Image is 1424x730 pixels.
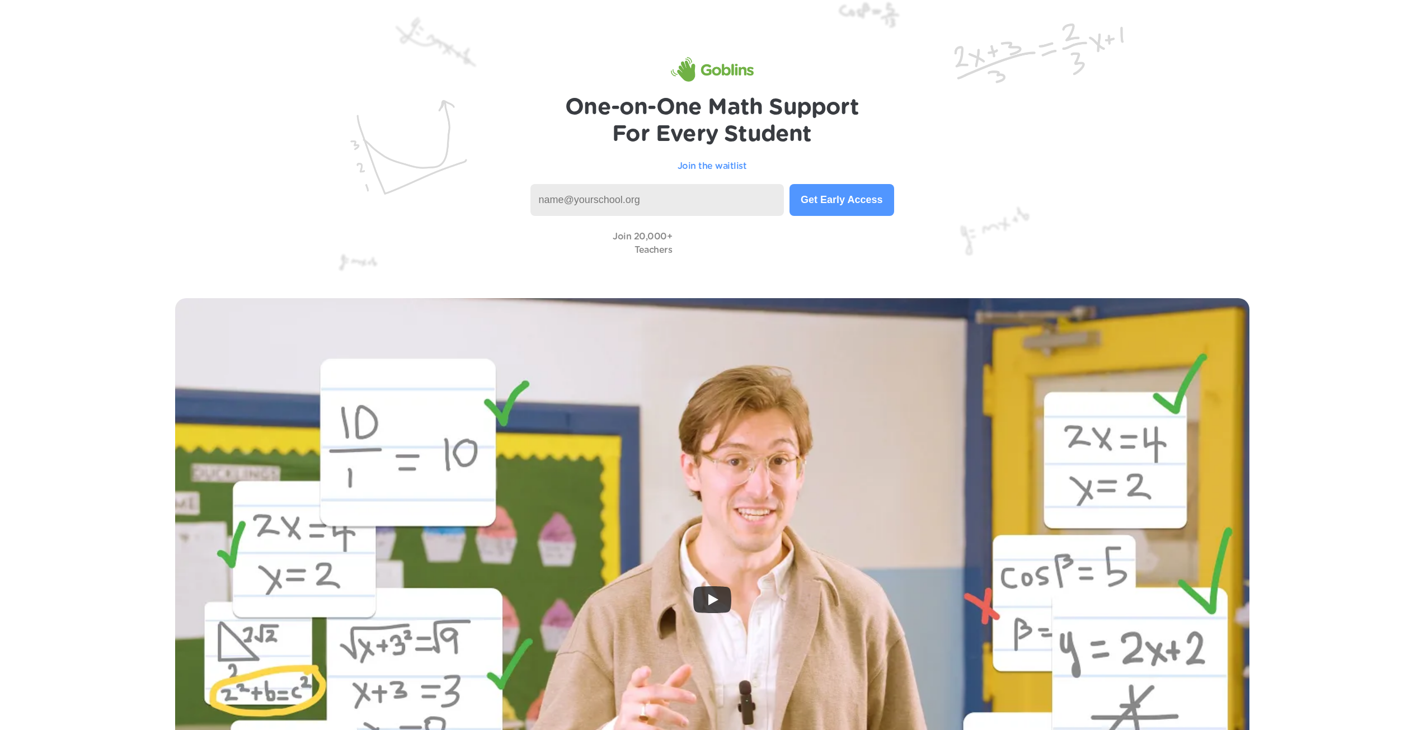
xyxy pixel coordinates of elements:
[613,230,672,257] p: Join 20,000+ Teachers
[565,94,859,148] h1: One-on-One Math Support For Every Student
[693,586,731,613] button: Play
[789,184,894,216] button: Get Early Access
[678,159,747,173] p: Join the waitlist
[530,184,784,216] input: name@yourschool.org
